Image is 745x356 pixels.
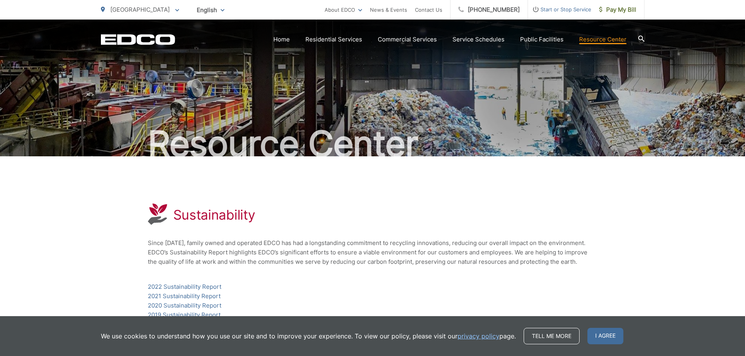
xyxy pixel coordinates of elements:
a: Home [273,35,290,44]
a: News & Events [370,5,407,14]
span: English [191,3,230,17]
a: 2020 Sustainability Report [148,301,221,310]
a: 2022 Sustainability Report [148,282,221,292]
span: [GEOGRAPHIC_DATA] [110,6,170,13]
span: I agree [587,328,623,344]
a: EDCD logo. Return to the homepage. [101,34,175,45]
p: Since [DATE], family owned and operated EDCO has had a longstanding commitment to recycling innov... [148,238,598,267]
a: Residential Services [305,35,362,44]
span: Pay My Bill [599,5,636,14]
a: Service Schedules [452,35,504,44]
p: We use cookies to understand how you use our site and to improve your experience. To view our pol... [101,331,516,341]
h1: Sustainability [173,207,255,223]
a: About EDCO [325,5,362,14]
a: 2019 Sustainability Report [148,310,221,320]
a: Tell me more [524,328,580,344]
a: Public Facilities [520,35,564,44]
a: Commercial Services [378,35,437,44]
a: Contact Us [415,5,442,14]
a: 2021 Sustainability Report [148,292,221,301]
a: privacy policy [458,331,499,341]
a: Resource Center [579,35,627,44]
h2: Resource Center [101,124,644,163]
